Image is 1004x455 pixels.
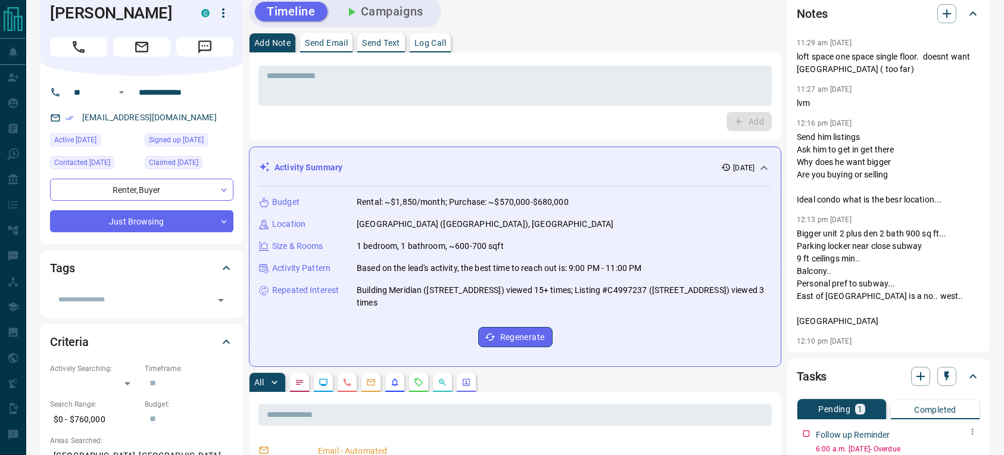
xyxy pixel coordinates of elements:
[332,2,435,21] button: Campaigns
[50,254,233,282] div: Tags
[50,133,139,150] div: Tue Sep 30 2025
[50,210,233,232] div: Just Browsing
[275,161,342,174] p: Activity Summary
[357,284,771,309] p: Building Meridian ([STREET_ADDRESS]) viewed 15+ times; Listing #C4997237 ([STREET_ADDRESS]) viewe...
[816,444,980,454] p: 6:00 a.m. [DATE] - Overdue
[114,85,129,99] button: Open
[272,262,330,275] p: Activity Pattern
[145,156,233,173] div: Tue Sep 30 2025
[797,51,980,76] p: loft space one space single floor. doesnt want [GEOGRAPHIC_DATA] ( too far)
[797,367,827,386] h2: Tasks
[113,38,170,57] span: Email
[319,378,328,387] svg: Lead Browsing Activity
[818,405,850,413] p: Pending
[201,9,210,17] div: condos.ca
[390,378,400,387] svg: Listing Alerts
[272,218,305,230] p: Location
[255,2,328,21] button: Timeline
[797,216,852,224] p: 12:13 pm [DATE]
[54,157,110,169] span: Contacted [DATE]
[478,327,553,347] button: Regenerate
[797,97,980,110] p: lvm
[50,435,233,446] p: Areas Searched:
[914,406,956,414] p: Completed
[733,163,754,173] p: [DATE]
[149,134,204,146] span: Signed up [DATE]
[797,337,852,345] p: 12:10 pm [DATE]
[50,179,233,201] div: Renter , Buyer
[797,227,980,328] p: Bigger unit 2 plus den 2 bath 900 sq ft... Parking locker near close subway 9 ft ceilings min.. B...
[797,131,980,206] p: Send him listings Ask him to get in get there Why does he want bigger Are you buying or selling I...
[357,218,613,230] p: [GEOGRAPHIC_DATA] ([GEOGRAPHIC_DATA]), [GEOGRAPHIC_DATA]
[362,39,400,47] p: Send Text
[259,157,771,179] div: Activity Summary[DATE]
[797,119,852,127] p: 12:16 pm [DATE]
[357,196,569,208] p: Rental: ~$1,850/month; Purchase: ~$570,000-$680,000
[305,39,348,47] p: Send Email
[50,38,107,57] span: Call
[50,328,233,356] div: Criteria
[50,156,139,173] div: Tue Oct 07 2025
[54,134,96,146] span: Active [DATE]
[816,429,890,441] p: Follow up Reminder
[797,39,852,47] p: 11:29 am [DATE]
[82,113,217,122] a: [EMAIL_ADDRESS][DOMAIN_NAME]
[145,363,233,374] p: Timeframe:
[176,38,233,57] span: Message
[414,378,423,387] svg: Requests
[254,39,291,47] p: Add Note
[797,85,852,94] p: 11:27 am [DATE]
[50,332,89,351] h2: Criteria
[50,258,74,278] h2: Tags
[858,405,862,413] p: 1
[357,240,504,253] p: 1 bedroom, 1 bathroom, ~600-700 sqft
[342,378,352,387] svg: Calls
[295,378,304,387] svg: Notes
[50,4,183,23] h1: [PERSON_NAME]
[50,410,139,429] p: $0 - $760,000
[213,292,229,308] button: Open
[438,378,447,387] svg: Opportunities
[50,363,139,374] p: Actively Searching:
[462,378,471,387] svg: Agent Actions
[149,157,198,169] span: Claimed [DATE]
[414,39,446,47] p: Log Call
[145,133,233,150] div: Fri Jun 19 2020
[50,399,139,410] p: Search Range:
[66,114,74,122] svg: Email Verified
[272,284,339,297] p: Repeated Interest
[145,399,233,410] p: Budget:
[797,4,828,23] h2: Notes
[357,262,641,275] p: Based on the lead's activity, the best time to reach out is: 9:00 PM - 11:00 PM
[272,240,323,253] p: Size & Rooms
[797,362,980,391] div: Tasks
[272,196,300,208] p: Budget
[366,378,376,387] svg: Emails
[254,378,264,387] p: All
